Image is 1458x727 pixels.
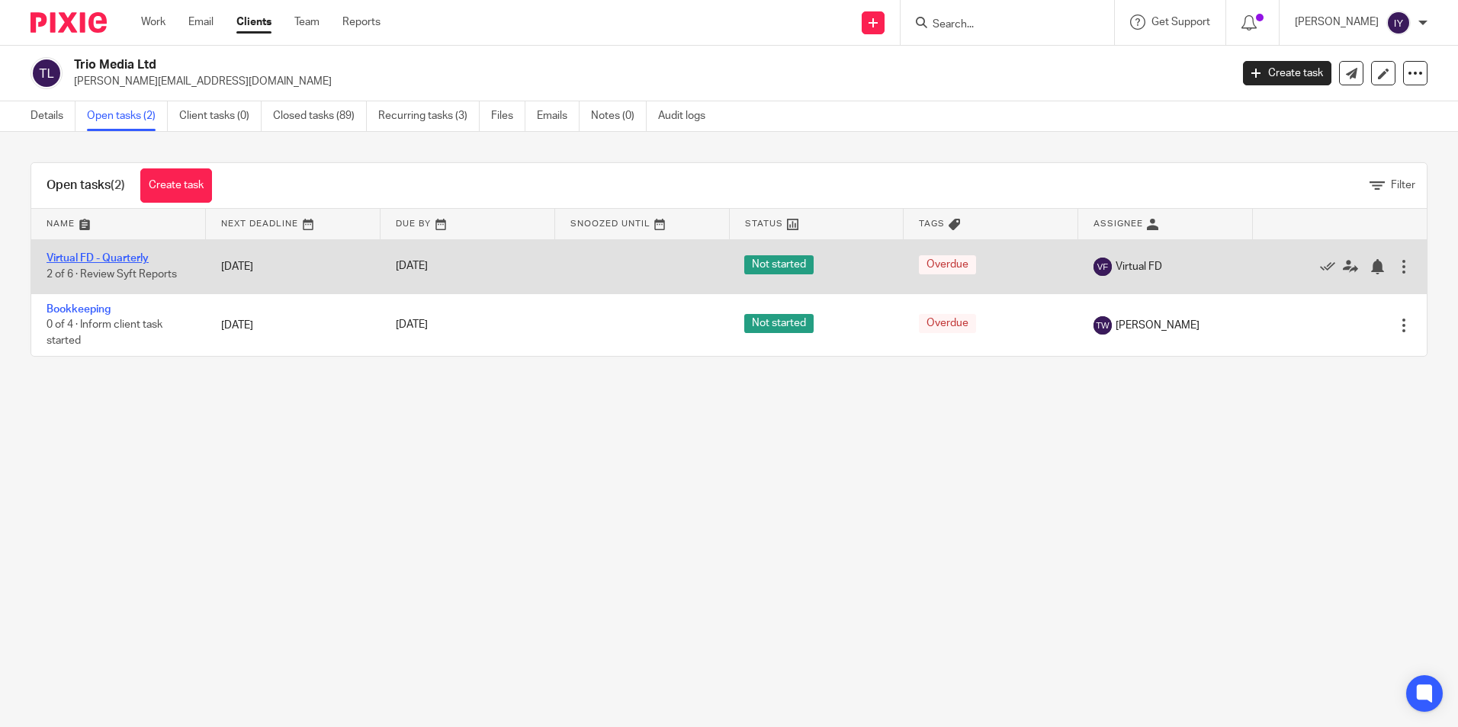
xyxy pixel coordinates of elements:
[591,101,647,131] a: Notes (0)
[188,14,214,30] a: Email
[74,74,1220,89] p: [PERSON_NAME][EMAIL_ADDRESS][DOMAIN_NAME]
[1320,259,1343,274] a: Mark as done
[140,168,212,203] a: Create task
[206,239,381,293] td: [DATE]
[87,101,168,131] a: Open tasks (2)
[179,101,262,131] a: Client tasks (0)
[47,253,149,264] a: Virtual FD - Quarterly
[378,101,480,131] a: Recurring tasks (3)
[47,304,111,315] a: Bookkeeping
[658,101,717,131] a: Audit logs
[31,57,63,89] img: svg%3E
[919,314,976,333] span: Overdue
[570,219,650,228] span: Snoozed Until
[1093,258,1112,276] img: svg%3E
[744,314,814,333] span: Not started
[31,101,75,131] a: Details
[919,255,976,274] span: Overdue
[1116,259,1162,274] span: Virtual FD
[396,320,428,331] span: [DATE]
[1093,316,1112,335] img: svg%3E
[491,101,525,131] a: Files
[919,219,945,228] span: Tags
[294,14,320,30] a: Team
[47,269,177,280] span: 2 of 6 · Review Syft Reports
[47,320,162,347] span: 0 of 4 · Inform client task started
[141,14,165,30] a: Work
[1151,17,1210,27] span: Get Support
[931,18,1068,32] input: Search
[744,255,814,274] span: Not started
[74,57,991,73] h2: Trio Media Ltd
[537,101,580,131] a: Emails
[1391,180,1415,191] span: Filter
[47,178,125,194] h1: Open tasks
[111,179,125,191] span: (2)
[1295,14,1379,30] p: [PERSON_NAME]
[206,293,381,356] td: [DATE]
[745,219,783,228] span: Status
[1116,318,1199,333] span: [PERSON_NAME]
[1243,61,1331,85] a: Create task
[342,14,381,30] a: Reports
[31,12,107,33] img: Pixie
[236,14,271,30] a: Clients
[273,101,367,131] a: Closed tasks (89)
[1386,11,1411,35] img: svg%3E
[396,261,428,272] span: [DATE]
